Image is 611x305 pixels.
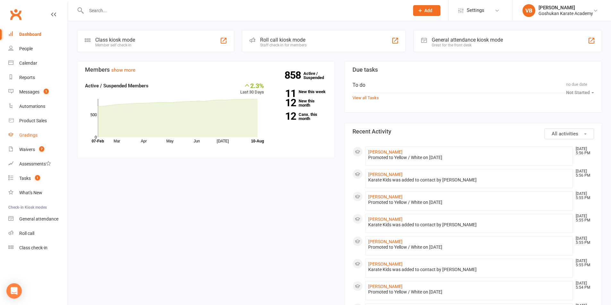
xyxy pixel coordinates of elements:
div: Roll call [19,231,34,236]
time: [DATE] 5:55 PM [573,259,594,267]
a: Dashboard [8,27,68,42]
strong: 12 [274,98,296,108]
div: Last 30 Days [240,82,264,96]
a: Roll call [8,226,68,241]
div: Assessments [19,161,51,166]
div: What's New [19,190,42,195]
div: Promoted to Yellow / White on [DATE] [368,200,570,205]
a: Product Sales [8,114,68,128]
a: [PERSON_NAME] [368,172,403,177]
a: 858Active / Suspended [303,67,332,84]
a: show more [111,67,135,73]
div: Member self check-in [95,43,135,47]
a: What's New [8,186,68,200]
a: Class kiosk mode [8,241,68,255]
a: [PERSON_NAME] [368,217,403,222]
strong: 858 [284,70,303,80]
input: Search... [84,6,405,15]
div: Roll call kiosk mode [260,37,307,43]
span: 1 [44,89,49,94]
h3: Members [85,67,327,73]
a: 11New this week [274,90,327,94]
div: Messages [19,89,39,94]
time: [DATE] 5:54 PM [573,281,594,290]
div: Great for the front desk [432,43,503,47]
div: Class check-in [19,245,47,250]
span: 1 [35,175,40,181]
div: Promoted to Yellow / White on [DATE] [368,289,570,295]
div: Automations [19,104,45,109]
div: To do [352,82,594,88]
a: Clubworx [8,6,24,22]
div: Calendar [19,60,37,66]
a: [PERSON_NAME] [368,239,403,244]
strong: 12 [274,111,296,121]
strong: Active / Suspended Members [85,83,149,89]
div: Open Intercom Messenger [6,283,22,299]
a: Gradings [8,128,68,142]
div: General attendance [19,216,58,221]
div: Staff check-in for members [260,43,307,47]
h3: Due tasks [352,67,594,73]
a: View all Tasks [352,95,379,100]
div: Reports [19,75,35,80]
div: Dashboard [19,32,41,37]
time: [DATE] 5:55 PM [573,192,594,200]
a: Messages 1 [8,85,68,99]
div: Promoted to Yellow / White on [DATE] [368,245,570,250]
a: [PERSON_NAME] [368,284,403,289]
a: Assessments [8,157,68,171]
div: Promoted to Yellow / White on [DATE] [368,155,570,160]
a: Reports [8,70,68,85]
a: 12Canx. this month [274,112,327,121]
div: Karate Kids was added to contact by [PERSON_NAME] [368,177,570,183]
time: [DATE] 5:56 PM [573,147,594,155]
time: [DATE] 5:56 PM [573,169,594,178]
div: Goshukan Karate Academy [539,11,593,16]
div: General attendance kiosk mode [432,37,503,43]
a: [PERSON_NAME] [368,149,403,155]
a: 12New this month [274,99,327,107]
span: Add [424,8,432,13]
div: [PERSON_NAME] [539,5,593,11]
button: All activities [544,128,594,139]
time: [DATE] 5:55 PM [573,237,594,245]
h3: Recent Activity [352,128,594,135]
a: People [8,42,68,56]
a: [PERSON_NAME] [368,261,403,267]
div: Tasks [19,176,31,181]
span: 7 [39,146,44,152]
div: VB [522,4,535,17]
a: Tasks 1 [8,171,68,186]
div: Gradings [19,132,38,138]
span: All activities [552,131,578,137]
div: Product Sales [19,118,47,123]
div: 2.3% [240,82,264,89]
a: General attendance kiosk mode [8,212,68,226]
a: [PERSON_NAME] [368,194,403,199]
time: [DATE] 5:55 PM [573,214,594,222]
div: Waivers [19,147,35,152]
button: Add [413,5,440,16]
span: Settings [467,3,484,18]
a: Automations [8,99,68,114]
div: People [19,46,33,51]
a: Calendar [8,56,68,70]
div: Class kiosk mode [95,37,135,43]
a: Waivers 7 [8,142,68,157]
div: Karate Kids was added to contact by [PERSON_NAME] [368,267,570,272]
div: Karate Kids was added to contact by [PERSON_NAME] [368,222,570,228]
strong: 11 [274,89,296,98]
